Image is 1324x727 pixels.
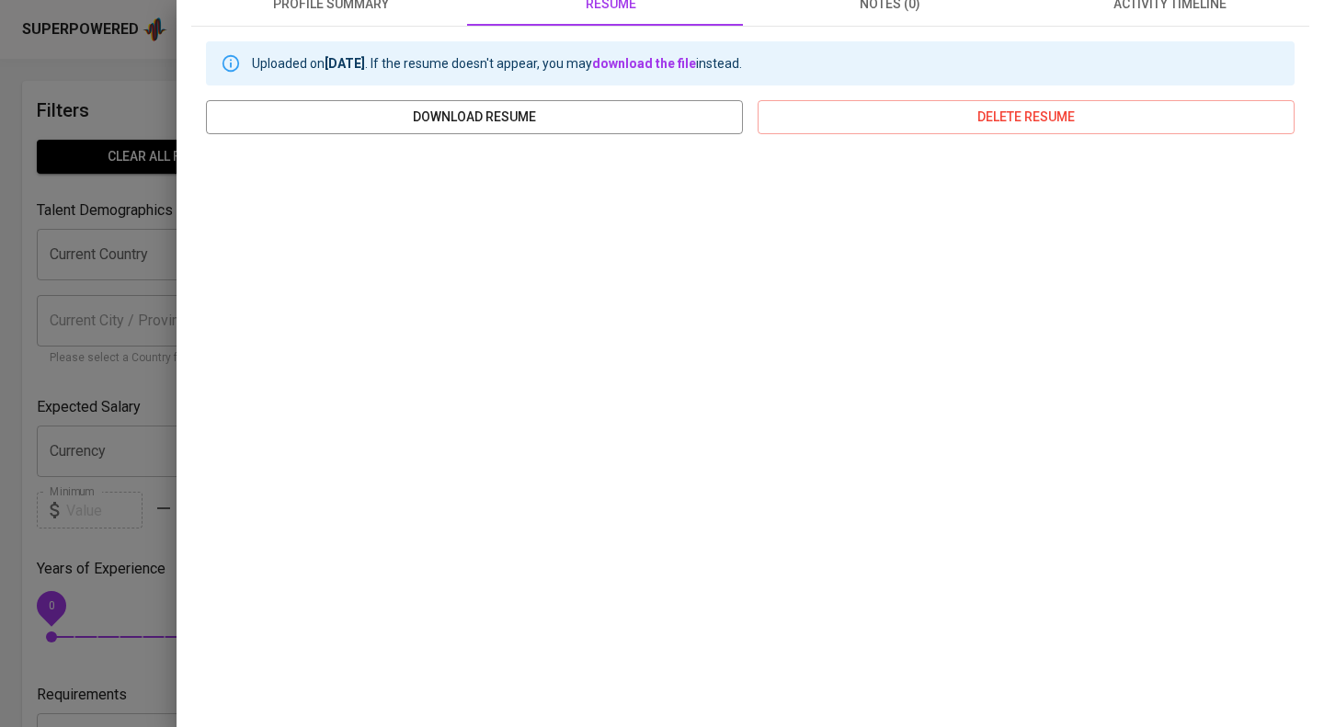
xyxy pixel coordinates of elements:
[772,106,1280,129] span: delete resume
[592,56,696,71] a: download the file
[758,100,1295,134] button: delete resume
[221,106,728,129] span: download resume
[206,149,1295,700] iframe: cd9a7fa72e8e9f69c9dbac46ec092766.pdf
[206,100,743,134] button: download resume
[325,56,365,71] b: [DATE]
[252,47,742,80] div: Uploaded on . If the resume doesn't appear, you may instead.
